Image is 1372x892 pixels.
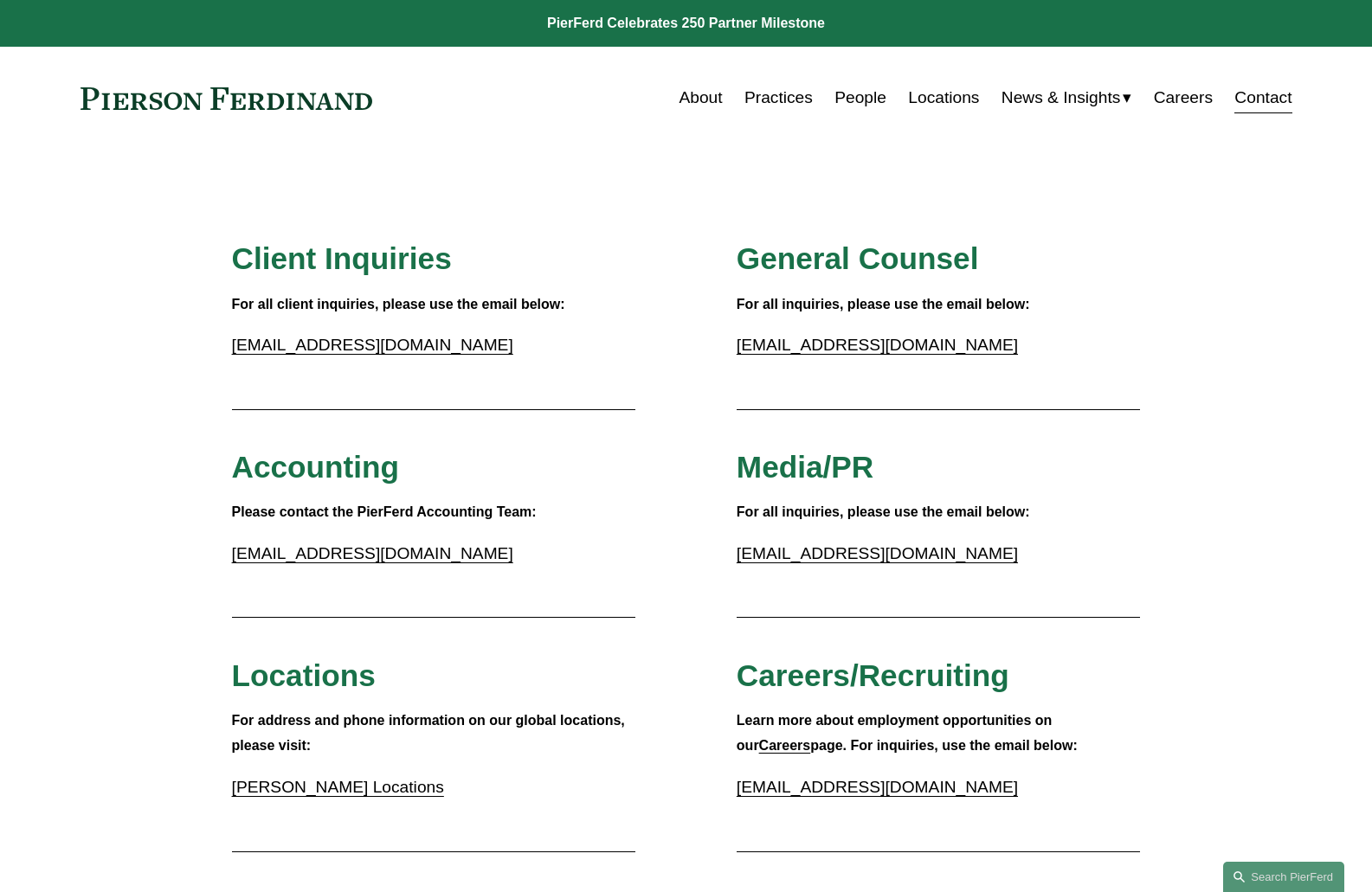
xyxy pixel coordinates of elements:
strong: Please contact the PierFerd Accounting Team: [232,504,537,519]
span: General Counsel [737,241,979,275]
a: [PERSON_NAME] Locations [232,778,444,796]
span: Locations [232,658,376,692]
a: folder dropdown [1002,81,1132,114]
strong: Learn more about employment opportunities on our [737,713,1056,753]
a: About [679,81,722,114]
a: [EMAIL_ADDRESS][DOMAIN_NAME] [232,544,513,562]
a: [EMAIL_ADDRESS][DOMAIN_NAME] [737,778,1018,796]
span: Media/PR [737,450,873,484]
strong: For all inquiries, please use the email below: [737,297,1030,311]
a: [EMAIL_ADDRESS][DOMAIN_NAME] [737,544,1018,562]
span: Accounting [232,450,400,484]
strong: page. For inquiries, use the email below: [810,738,1078,753]
a: Locations [908,81,979,114]
span: News & Insights [1002,83,1121,113]
a: [EMAIL_ADDRESS][DOMAIN_NAME] [737,336,1018,354]
a: Careers [759,738,811,753]
a: Practices [744,81,813,114]
span: Client Inquiries [232,241,452,275]
strong: For address and phone information on our global locations, please visit: [232,713,629,753]
span: Careers/Recruiting [737,658,1009,692]
a: Contact [1234,81,1291,114]
a: [EMAIL_ADDRESS][DOMAIN_NAME] [232,336,513,354]
strong: For all inquiries, please use the email below: [737,504,1030,519]
a: Careers [1154,81,1213,114]
strong: For all client inquiries, please use the email below: [232,297,565,311]
a: People [834,81,886,114]
a: Search this site [1223,862,1344,892]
